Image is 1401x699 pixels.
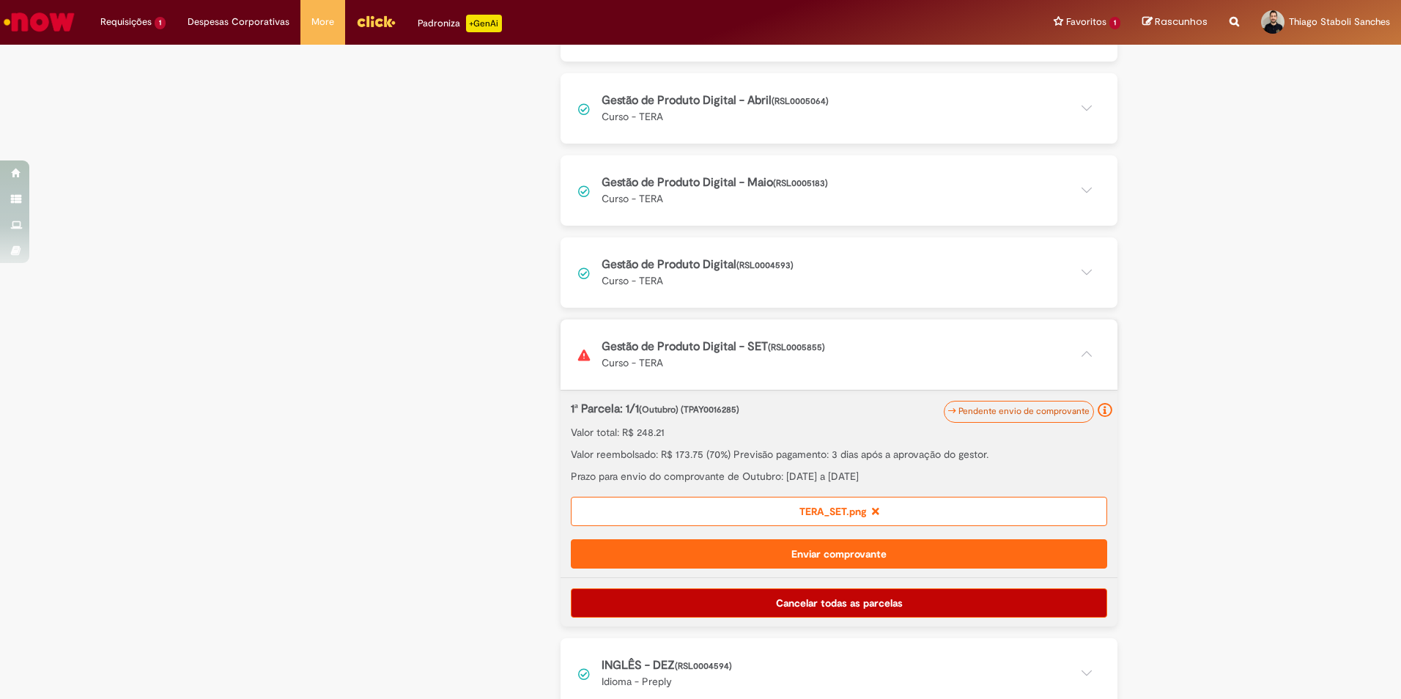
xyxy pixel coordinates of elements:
[1098,403,1112,418] i: Seu reembolso está pendente de envio do comprovante, deve ser feito até o último dia do mês atual...
[1109,17,1120,29] span: 1
[639,404,739,415] span: (Outubro) (TPAY0016285)
[571,588,1107,618] button: Cancelar todas as parcelas
[571,539,1107,569] button: Enviar comprovante
[571,497,1107,526] div: TERA_SET.png
[958,405,1090,417] span: Pendente envio de comprovante
[466,15,502,32] p: +GenAi
[1289,15,1390,28] span: Thiago Staboli Sanches
[418,15,502,32] div: Padroniza
[571,469,1107,484] p: Prazo para envio do comprovante de Outubro: [DATE] a [DATE]
[311,15,334,29] span: More
[356,10,396,32] img: click_logo_yellow_360x200.png
[1142,15,1208,29] a: Rascunhos
[571,401,1030,418] p: 1ª Parcela: 1/1
[100,15,152,29] span: Requisições
[188,15,289,29] span: Despesas Corporativas
[1066,15,1106,29] span: Favoritos
[1155,15,1208,29] span: Rascunhos
[571,425,1107,440] p: Valor total: R$ 248.21
[571,447,1107,462] p: Valor reembolsado: R$ 173.75 (70%) Previsão pagamento: 3 dias após a aprovação do gestor.
[1,7,77,37] img: ServiceNow
[155,17,166,29] span: 1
